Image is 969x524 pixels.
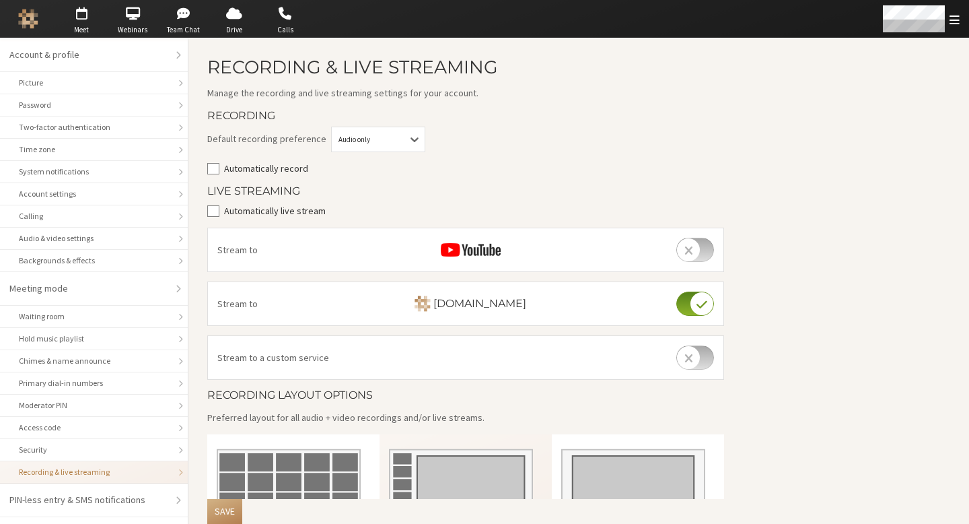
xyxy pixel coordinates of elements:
[935,489,959,515] iframe: Chat
[19,166,169,178] div: System notifications
[19,255,169,267] div: Backgrounds & effects
[224,204,725,218] label: Automatically live stream
[207,185,724,197] h4: Live Streaming
[19,188,169,200] div: Account settings
[405,296,526,312] h4: [DOMAIN_NAME]
[19,466,169,478] div: Recording & live streaming
[207,389,724,401] h4: Recording layout options
[19,143,169,156] div: Time zone
[19,77,169,89] div: Picture
[19,444,169,456] div: Security
[211,24,258,36] span: Drive
[19,99,169,111] div: Password
[338,134,385,145] div: Audio only
[415,296,431,312] img: callbridge.rocks
[207,499,242,524] button: Save
[19,232,169,244] div: Audio & video settings
[19,310,169,323] div: Waiting room
[160,24,207,36] span: Team Chat
[18,9,38,29] img: Iotum
[19,355,169,367] div: Chimes & name announce
[19,210,169,222] div: Calling
[208,282,723,325] li: Stream to
[19,422,169,434] div: Access code
[19,333,169,345] div: Hold music playlist
[9,48,169,62] div: Account & profile
[207,110,724,122] h4: Recording
[207,57,724,77] h2: Recording & Live Streaming
[208,228,723,271] li: Stream to
[262,24,309,36] span: Calls
[19,121,169,133] div: Two-factor authentication
[207,86,724,100] p: Manage the recording and live streaming settings for your account.
[207,132,326,146] span: Default recording preference
[441,243,501,257] img: YOUTUBE
[19,399,169,412] div: Moderator PIN
[19,377,169,389] div: Primary dial-in numbers
[224,162,725,176] label: Automatically record
[58,24,105,36] span: Meet
[109,24,156,36] span: Webinars
[9,493,169,507] div: PIN-less entry & SMS notifications
[9,282,169,296] div: Meeting mode
[207,411,724,425] p: Preferred layout for all audio + video recordings and/or live streams.
[208,336,723,379] li: Stream to a custom service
